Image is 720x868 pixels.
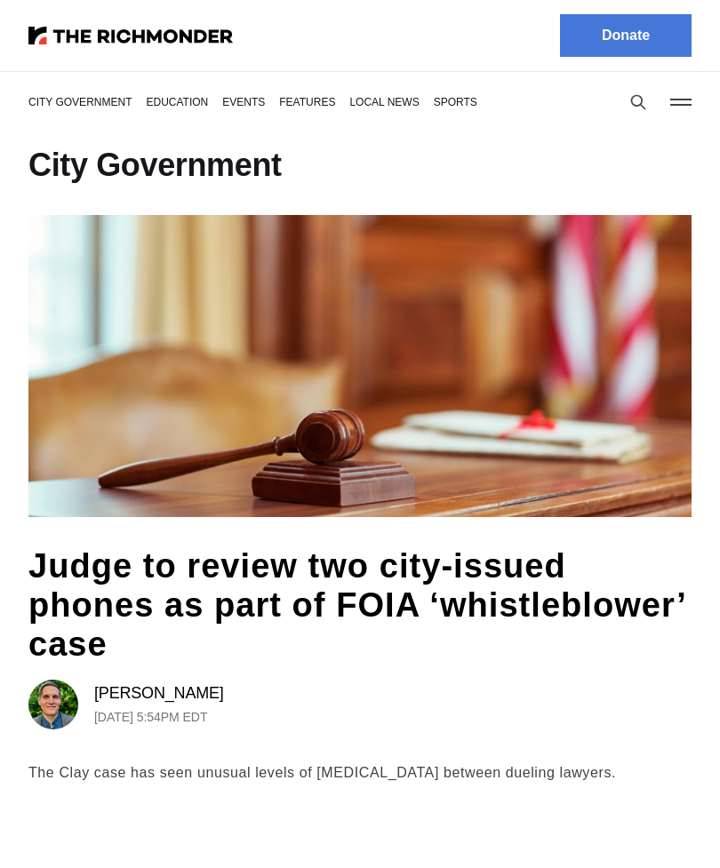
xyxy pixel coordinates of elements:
[28,763,692,782] div: The Clay case has seen unusual levels of [MEDICAL_DATA] between dueling lawyers.
[28,96,132,108] a: City Government
[28,680,78,729] img: Graham Moomaw
[94,682,226,704] a: [PERSON_NAME]
[349,96,419,108] a: Local News
[146,96,208,108] a: Education
[434,96,477,108] a: Sports
[28,27,233,44] img: The Richmonder
[94,706,213,728] time: [DATE] 5:54PM EDT
[279,96,335,108] a: Features
[28,547,685,663] a: Judge to review two city-issued phones as part of FOIA ‘whistleblower’ case
[28,151,692,179] h1: City Government
[560,14,692,57] a: Donate
[625,89,652,115] button: Search this site
[222,96,265,108] a: Events
[569,781,720,868] iframe: portal-trigger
